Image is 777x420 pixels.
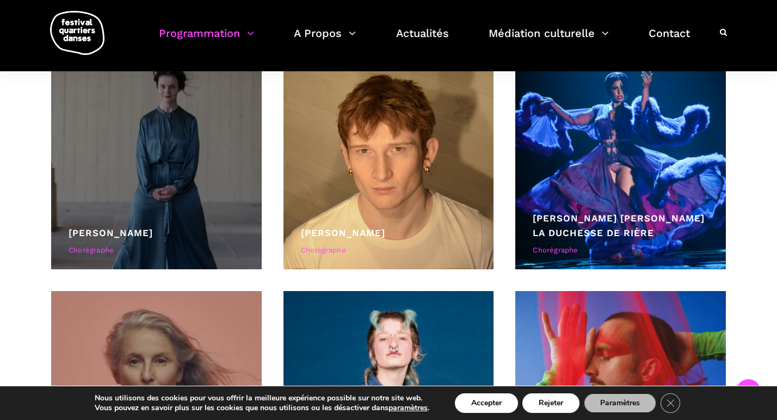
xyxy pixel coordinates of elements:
a: [PERSON_NAME] [69,227,153,238]
a: Médiation culturelle [489,24,609,56]
p: Nous utilisons des cookies pour vous offrir la meilleure expérience possible sur notre site web. [95,393,429,403]
div: Chorégraphe [533,245,708,256]
a: [PERSON_NAME] [301,227,385,238]
a: Actualités [396,24,449,56]
button: Rejeter [522,393,579,413]
a: Contact [649,24,690,56]
div: Chorégraphe [69,245,244,256]
a: Programmation [159,24,254,56]
button: Accepter [455,393,518,413]
a: A Propos [294,24,356,56]
p: Vous pouvez en savoir plus sur les cookies que nous utilisons ou les désactiver dans . [95,403,429,413]
div: Chorégraphe [301,245,477,256]
button: paramètres [388,403,428,413]
img: logo-fqd-med [50,11,104,55]
a: [PERSON_NAME] [PERSON_NAME] la Duchesse de Rière [533,213,705,238]
button: Paramètres [584,393,656,413]
button: Close GDPR Cookie Banner [661,393,680,413]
